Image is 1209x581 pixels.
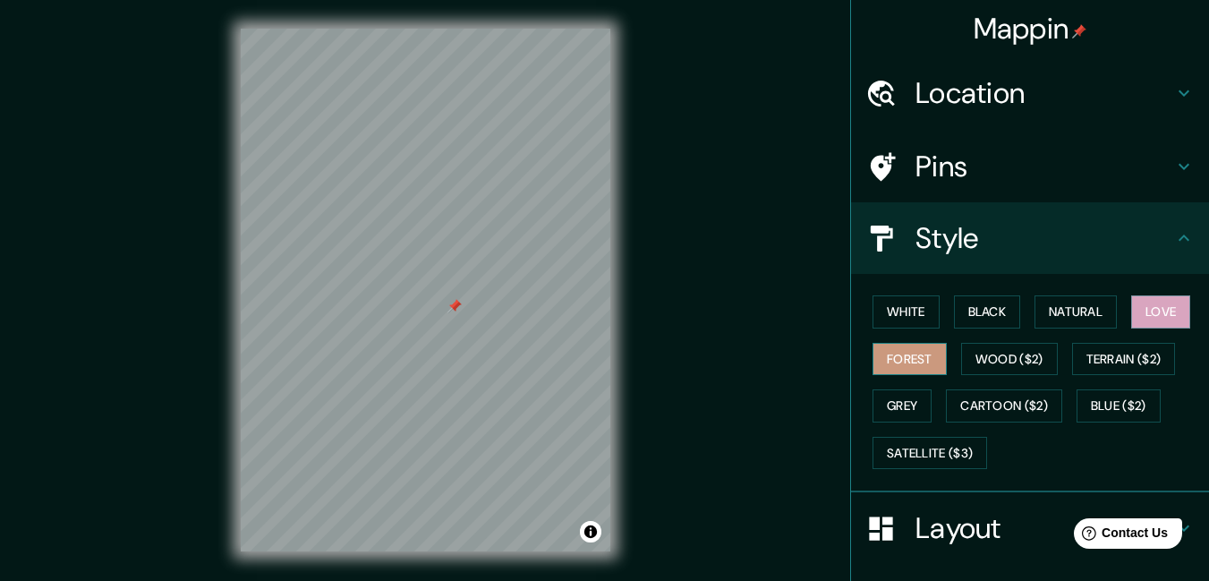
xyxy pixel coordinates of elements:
button: Blue ($2) [1077,389,1161,423]
button: Black [954,295,1021,329]
h4: Mappin [974,11,1087,47]
div: Layout [851,492,1209,564]
button: White [873,295,940,329]
button: Natural [1034,295,1117,329]
canvas: Map [241,29,610,551]
button: Cartoon ($2) [946,389,1062,423]
button: Satellite ($3) [873,437,987,470]
button: Forest [873,343,947,376]
h4: Location [915,75,1173,111]
div: Style [851,202,1209,274]
img: pin-icon.png [1072,24,1086,38]
button: Grey [873,389,932,423]
button: Terrain ($2) [1072,343,1176,376]
h4: Pins [915,149,1173,184]
div: Pins [851,131,1209,202]
div: Location [851,57,1209,129]
h4: Style [915,220,1173,256]
button: Toggle attribution [580,521,601,543]
button: Love [1131,295,1190,329]
h4: Layout [915,510,1173,546]
iframe: Help widget launcher [1050,511,1189,561]
button: Wood ($2) [961,343,1058,376]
